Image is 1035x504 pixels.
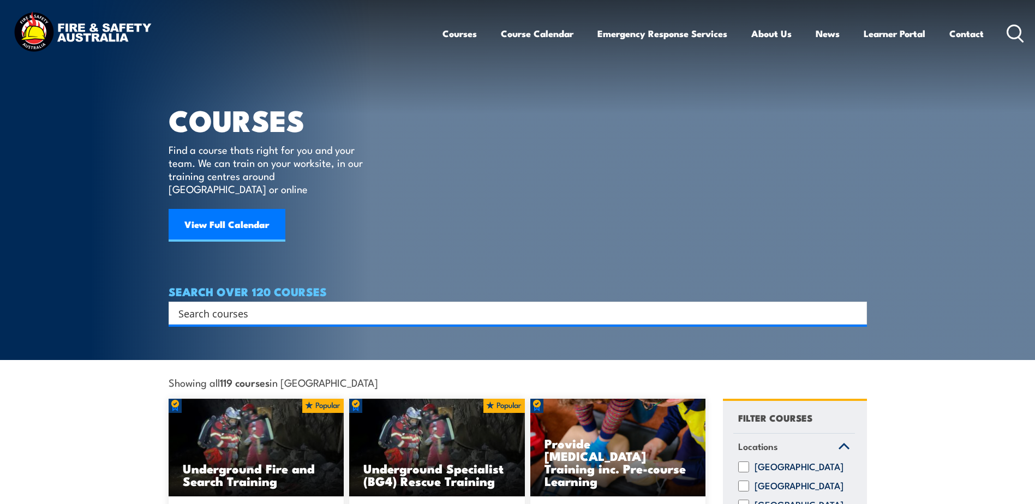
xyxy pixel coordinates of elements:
a: Course Calendar [501,19,573,48]
form: Search form [181,305,845,321]
h3: Underground Fire and Search Training [183,462,330,487]
img: Underground mine rescue [349,399,525,497]
span: Showing all in [GEOGRAPHIC_DATA] [169,376,378,388]
p: Find a course thats right for you and your team. We can train on your worksite, in our training c... [169,143,368,195]
h3: Underground Specialist (BG4) Rescue Training [363,462,511,487]
a: View Full Calendar [169,209,285,242]
a: Underground Specialist (BG4) Rescue Training [349,399,525,497]
a: News [816,19,840,48]
a: Provide [MEDICAL_DATA] Training inc. Pre-course Learning [530,399,706,497]
button: Search magnifier button [848,305,863,321]
img: Underground mine rescue [169,399,344,497]
label: [GEOGRAPHIC_DATA] [755,461,843,472]
h1: COURSES [169,107,379,133]
strong: 119 courses [220,375,270,389]
a: Learner Portal [864,19,925,48]
a: Emergency Response Services [597,19,727,48]
a: Underground Fire and Search Training [169,399,344,497]
a: Contact [949,19,984,48]
a: About Us [751,19,792,48]
h4: SEARCH OVER 120 COURSES [169,285,867,297]
h3: Provide [MEDICAL_DATA] Training inc. Pre-course Learning [545,437,692,487]
a: Courses [442,19,477,48]
a: Locations [733,434,855,462]
span: Locations [738,439,778,454]
img: Low Voltage Rescue and Provide CPR [530,399,706,497]
h4: FILTER COURSES [738,410,812,425]
label: [GEOGRAPHIC_DATA] [755,481,843,491]
input: Search input [178,305,843,321]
